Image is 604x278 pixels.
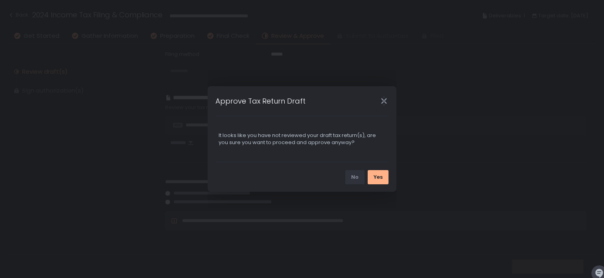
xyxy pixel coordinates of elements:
[374,174,383,181] div: Yes
[345,170,365,184] button: No
[371,96,396,106] div: Close
[368,170,389,184] button: Yes
[351,174,359,181] div: No
[219,132,385,146] div: It looks like you have not reviewed your draft tax return(s), are you sure you want to proceed an...
[215,96,306,106] h1: Approve Tax Return Draft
